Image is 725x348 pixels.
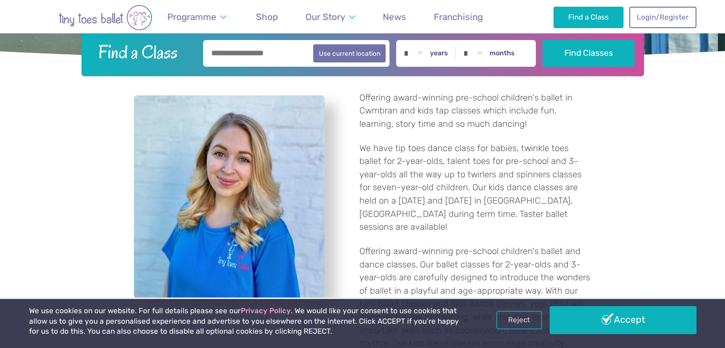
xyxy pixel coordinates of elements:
[542,40,634,67] button: Find Classes
[301,6,359,28] a: Our Story
[434,11,483,22] span: Franchising
[553,7,623,28] a: Find a Class
[429,6,488,28] a: Franchising
[29,5,182,31] img: tiny toes ballet
[383,11,406,22] span: News
[306,11,345,22] span: Our Story
[241,307,291,315] a: Privacy Policy
[378,6,411,28] a: News
[91,40,196,64] h2: Find a Class
[167,11,216,22] span: Programme
[252,6,283,28] a: Shop
[490,49,515,58] label: months
[256,11,278,22] span: Shop
[550,306,696,334] a: Accept
[496,311,542,329] a: Reject
[134,95,325,298] a: View full-size image
[29,306,463,337] p: We use cookies on our website. For full details please see our . We would like your consent to us...
[313,44,386,62] button: Use current location
[359,142,592,234] p: We have tip toes dance class for babies, twinkle toes ballet for 2-year-olds, talent toes for pre...
[629,7,696,28] a: Login/Register
[359,92,592,131] p: Offering award-winning pre-school children's ballet in Cwmbran and kids tap classes which include...
[430,49,448,58] label: years
[163,6,231,28] a: Programme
